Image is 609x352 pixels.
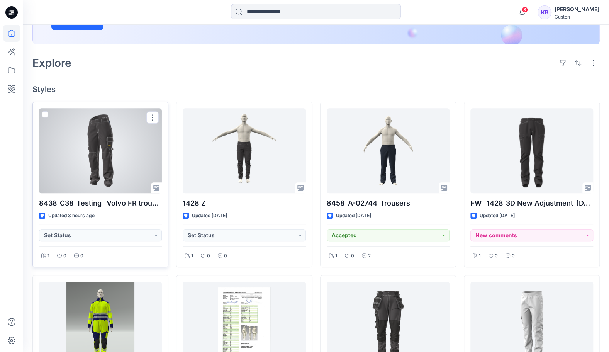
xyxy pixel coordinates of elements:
[480,212,515,220] p: Updated [DATE]
[327,108,450,193] a: 8458_A-02744_Trousers
[336,212,371,220] p: Updated [DATE]
[192,212,227,220] p: Updated [DATE]
[327,198,450,209] p: 8458_A-02744_Trousers
[522,7,528,13] span: 3
[80,252,83,260] p: 0
[470,108,593,193] a: FW_ 1428_3D New Adjustment_09-09-2025
[555,14,599,20] div: Guston
[48,212,95,220] p: Updated 3 hours ago
[32,85,600,94] h4: Styles
[32,57,71,69] h2: Explore
[47,252,49,260] p: 1
[183,108,305,193] a: 1428 Z
[479,252,481,260] p: 1
[470,198,593,209] p: FW_ 1428_3D New Adjustment_[DATE]
[39,198,162,209] p: 8438_C38_Testing_ Volvo FR trousers Women
[183,198,305,209] p: 1428 Z
[495,252,498,260] p: 0
[63,252,66,260] p: 0
[39,108,162,193] a: 8438_C38_Testing_ Volvo FR trousers Women
[368,252,371,260] p: 2
[207,252,210,260] p: 0
[224,252,227,260] p: 0
[512,252,515,260] p: 0
[335,252,337,260] p: 1
[538,5,551,19] div: KB
[191,252,193,260] p: 1
[555,5,599,14] div: [PERSON_NAME]
[351,252,354,260] p: 0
